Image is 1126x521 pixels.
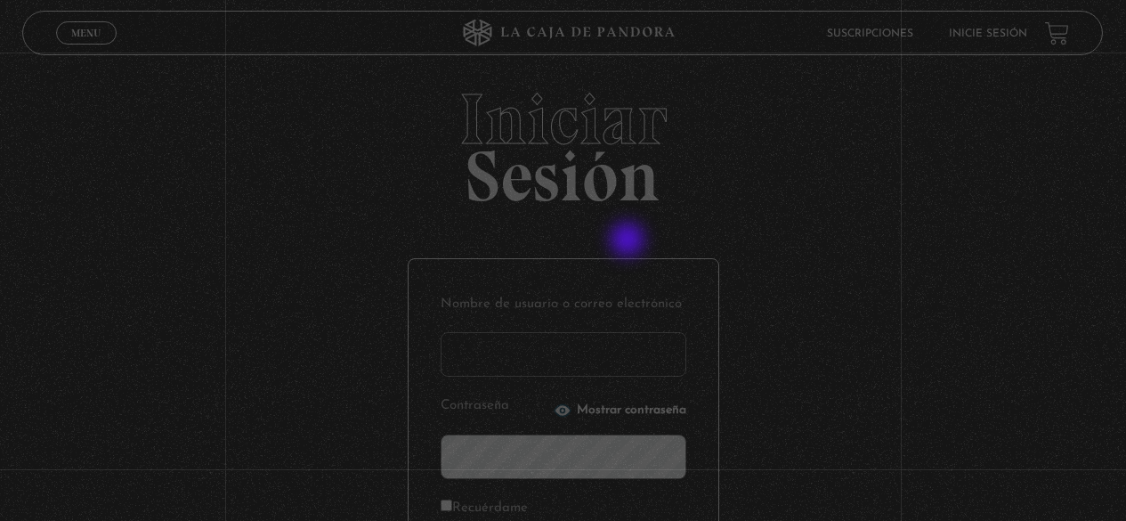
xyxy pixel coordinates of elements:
[554,402,686,419] button: Mostrar contraseña
[22,84,1103,198] h2: Sesión
[828,28,914,38] a: Suscripciones
[72,28,101,38] span: Menu
[441,500,452,511] input: Recuérdame
[441,291,686,319] label: Nombre de usuario o correo electrónico
[441,393,548,420] label: Contraseña
[1046,20,1070,45] a: View your shopping cart
[22,84,1103,155] span: Iniciar
[66,42,108,54] span: Cerrar
[577,404,686,417] span: Mostrar contraseña
[950,28,1028,38] a: Inicie sesión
